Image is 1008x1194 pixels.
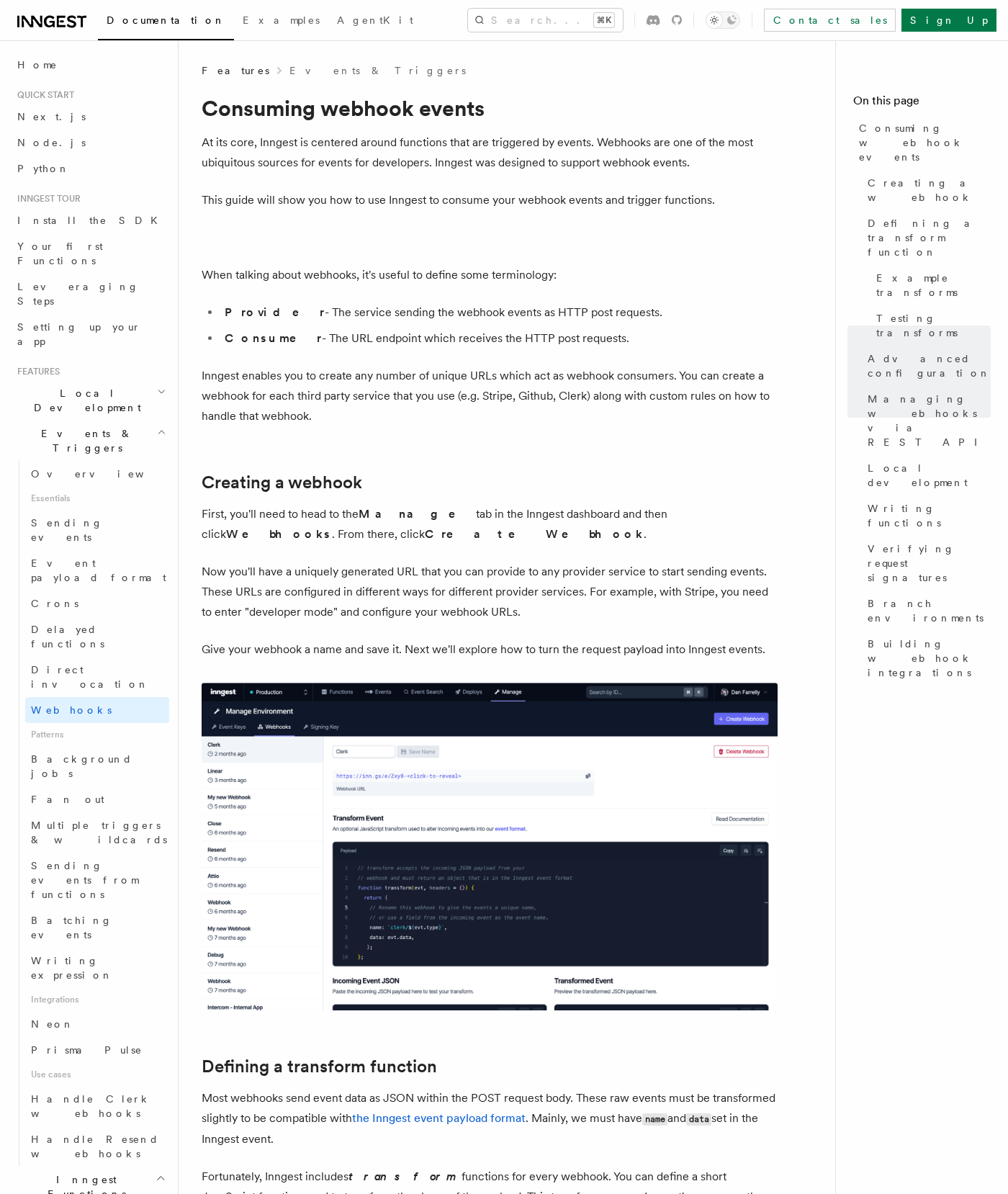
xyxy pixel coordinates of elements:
a: Fan out [25,786,169,812]
span: Building webhook integrations [868,637,991,680]
span: Handle Resend webhooks [31,1134,159,1159]
button: Local Development [12,380,169,421]
span: Batching events [31,915,112,941]
span: Features [12,366,60,377]
a: Multiple triggers & wildcards [25,812,169,853]
code: data [686,1113,711,1126]
a: Python [12,156,169,181]
span: Testing transforms [876,311,991,340]
a: Creating a webhook [862,170,991,210]
a: Delayed functions [25,616,169,657]
span: Features [202,63,269,78]
em: transform [348,1170,462,1183]
span: Consuming webhook events [859,121,991,164]
a: Advanced configuration [862,346,991,386]
a: Documentation [98,4,234,40]
a: Managing webhooks via REST API [862,386,991,455]
span: Local Development [12,386,157,415]
span: Leveraging Steps [17,281,139,307]
span: Multiple triggers & wildcards [31,820,167,845]
span: Quick start [12,89,74,101]
span: Writing expression [31,955,113,981]
a: Local development [862,455,991,495]
a: Writing expression [25,948,169,988]
a: Writing functions [862,495,991,536]
span: AgentKit [337,14,413,26]
a: Defining a transform function [202,1056,437,1077]
h1: Consuming webhook events [202,95,778,121]
p: Now you'll have a uniquely generated URL that you can provide to any provider service to start se... [202,562,778,622]
kbd: ⌘K [594,13,614,27]
a: Node.js [12,130,169,156]
a: Branch environments [862,591,991,631]
span: Essentials [25,487,169,510]
span: Webhooks [31,704,112,716]
p: Most webhooks send event data as JSON within the POST request body. These raw events must be tran... [202,1088,778,1149]
a: Setting up your app [12,314,169,354]
span: Inngest tour [12,193,81,205]
a: Event payload format [25,550,169,591]
div: Events & Triggers [12,461,169,1167]
button: Events & Triggers [12,421,169,461]
span: Documentation [107,14,225,26]
a: the Inngest event payload format [352,1111,526,1125]
p: Give your webhook a name and save it. Next we'll explore how to turn the request payload into Inn... [202,639,778,660]
a: Creating a webhook [202,472,362,493]
strong: Manage [359,507,476,521]
span: Sending events from functions [31,860,138,900]
span: Handle Clerk webhooks [31,1093,151,1119]
button: Toggle dark mode [706,12,740,29]
a: Direct invocation [25,657,169,697]
a: Consuming webhook events [853,115,991,170]
a: Next.js [12,104,169,130]
strong: Consumer [225,331,322,345]
span: Patterns [25,723,169,746]
a: Leveraging Steps [12,274,169,314]
span: Local development [868,461,991,490]
span: Branch environments [868,596,991,625]
span: Creating a webhook [868,176,991,205]
a: Defining a transform function [862,210,991,265]
span: Event payload format [31,557,166,583]
span: Verifying request signatures [868,542,991,585]
span: Install the SDK [17,215,166,226]
span: Node.js [17,137,86,148]
strong: Provider [225,305,325,319]
span: Your first Functions [17,241,103,266]
span: Next.js [17,111,86,122]
a: Home [12,52,169,78]
a: Your first Functions [12,233,169,274]
span: Defining a transform function [868,216,991,259]
a: Prisma Pulse [25,1037,169,1063]
span: Events & Triggers [12,426,157,455]
span: Writing functions [868,501,991,530]
p: At its core, Inngest is centered around functions that are triggered by events. Webhooks are one ... [202,133,778,173]
span: Direct invocation [31,664,149,690]
span: Advanced configuration [868,351,991,380]
strong: Create Webhook [425,527,644,541]
button: Search...⌘K [468,9,623,32]
a: AgentKit [328,4,422,39]
a: Sending events from functions [25,853,169,907]
p: Inngest enables you to create any number of unique URLs which act as webhook consumers. You can c... [202,366,778,426]
span: Use cases [25,1063,169,1086]
a: Background jobs [25,746,169,786]
p: This guide will show you how to use Inngest to consume your webhook events and trigger functions. [202,190,778,210]
span: Background jobs [31,753,132,779]
span: Managing webhooks via REST API [868,392,991,449]
h4: On this page [853,92,991,115]
a: Neon [25,1011,169,1037]
li: - The service sending the webhook events as HTTP post requests. [220,302,778,323]
span: Fan out [31,794,104,805]
a: Example transforms [870,265,991,305]
span: Prisma Pulse [31,1044,143,1056]
span: Delayed functions [31,624,104,650]
a: Handle Clerk webhooks [25,1086,169,1126]
a: Sign Up [901,9,996,32]
span: Python [17,163,70,174]
a: Crons [25,591,169,616]
a: Batching events [25,907,169,948]
a: Examples [234,4,328,39]
code: name [642,1113,667,1126]
strong: Webhooks [226,527,332,541]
